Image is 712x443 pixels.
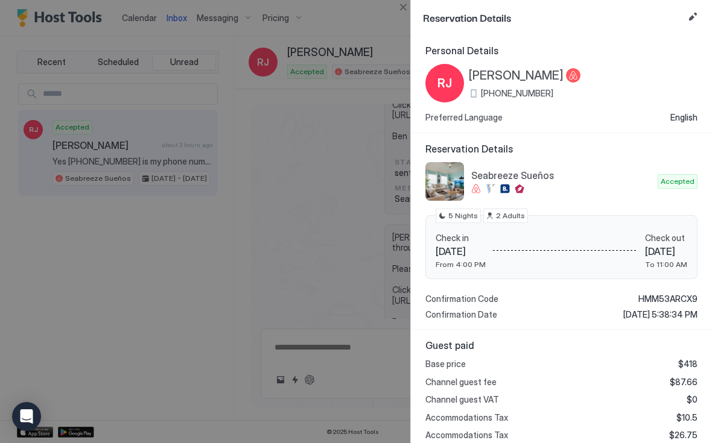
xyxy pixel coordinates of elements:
[623,309,698,320] span: [DATE] 5:38:34 PM
[425,394,499,405] span: Channel guest VAT
[496,210,525,221] span: 2 Adults
[670,112,698,123] span: English
[425,377,497,388] span: Channel guest fee
[669,430,698,441] span: $26.75
[471,169,653,181] span: Seabreeze Sueños
[423,10,683,25] span: Reservation Details
[469,68,564,83] span: [PERSON_NAME]
[436,233,486,243] span: Check in
[676,412,698,423] span: $10.5
[436,260,486,269] span: From 4:00 PM
[687,394,698,405] span: $0
[645,260,687,269] span: To 11:00 AM
[12,402,41,431] div: Open Intercom Messenger
[481,88,553,99] span: [PHONE_NUMBER]
[425,309,497,320] span: Confirmation Date
[425,359,466,369] span: Base price
[685,10,700,24] button: Edit reservation
[425,294,498,304] span: Confirmation Code
[425,339,698,351] span: Guest paid
[678,359,698,369] span: $418
[425,143,698,155] span: Reservation Details
[638,294,698,304] span: HMM53ARCX9
[425,430,508,441] span: Accommodations Tax
[425,112,503,123] span: Preferred Language
[425,45,698,57] span: Personal Details
[448,210,478,221] span: 5 Nights
[436,245,486,257] span: [DATE]
[645,233,687,243] span: Check out
[425,162,464,201] div: listing image
[661,176,695,187] span: Accepted
[670,377,698,388] span: $87.66
[425,412,508,423] span: Accommodations Tax
[437,74,452,92] span: RJ
[645,245,687,257] span: [DATE]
